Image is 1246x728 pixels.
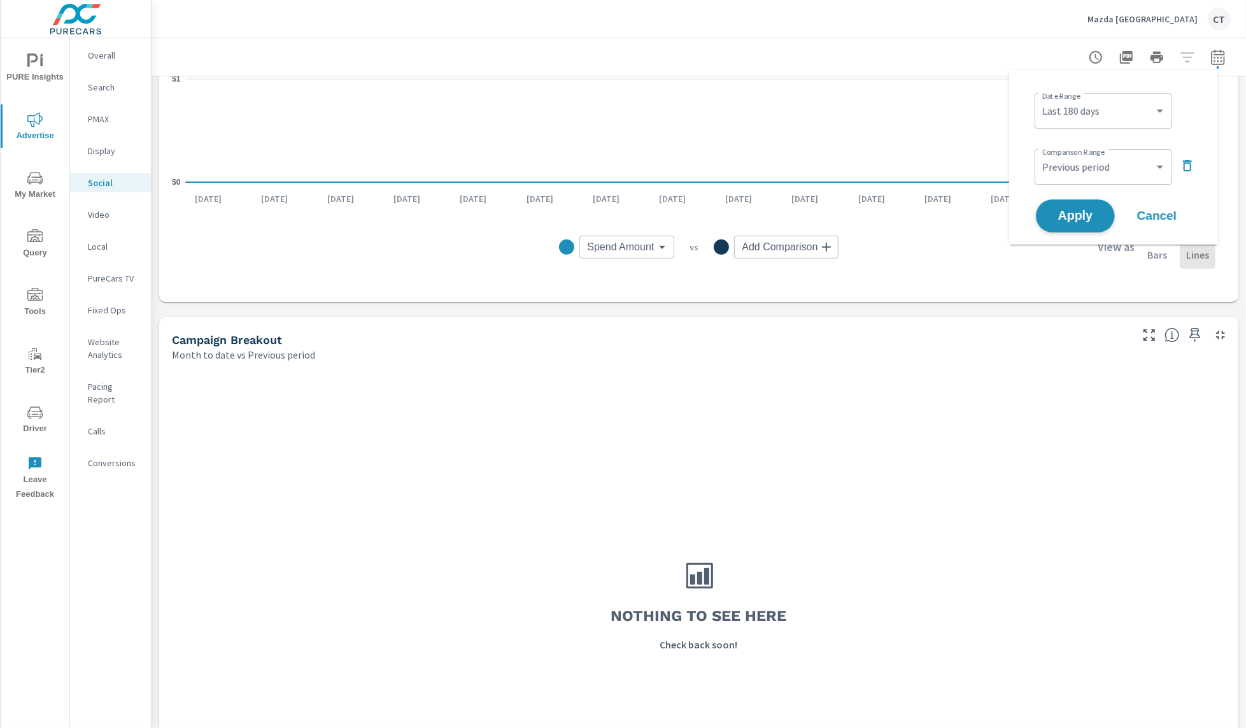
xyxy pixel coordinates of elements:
p: [DATE] [518,192,562,205]
h3: Nothing to see here [611,605,787,627]
div: Local [70,237,151,256]
p: [DATE] [318,192,363,205]
p: [DATE] [584,192,628,205]
span: PURE Insights [4,54,66,85]
p: vs [674,241,714,253]
span: Tools [4,288,66,319]
p: [DATE] [916,192,960,205]
text: $1 [172,75,181,83]
span: Driver [4,405,66,436]
p: Calls [88,425,141,438]
span: This is a summary of Social performance results by campaign. Each column can be sorted. [1165,327,1180,343]
div: Calls [70,422,151,441]
p: Pacing Report [88,380,141,406]
p: Lines [1186,247,1209,262]
text: $0 [172,178,181,187]
p: [DATE] [650,192,695,205]
p: Bars [1147,247,1167,262]
span: Query [4,229,66,261]
div: Spend Amount [579,236,674,259]
p: PMAX [88,113,141,125]
button: "Export Report to PDF" [1114,45,1139,70]
p: Month to date vs Previous period [172,347,315,362]
button: Minimize Widget [1210,325,1231,345]
p: Search [88,81,141,94]
p: [DATE] [849,192,894,205]
p: [DATE] [451,192,495,205]
p: [DATE] [186,192,230,205]
span: Add Comparison [742,241,818,253]
span: Cancel [1131,210,1182,222]
div: Overall [70,46,151,65]
p: [DATE] [385,192,429,205]
div: PureCars TV [70,269,151,288]
p: Video [88,208,141,221]
p: Fixed Ops [88,304,141,317]
button: Select Date Range [1205,45,1231,70]
h5: Campaign Breakout [172,333,282,346]
p: Display [88,145,141,157]
span: Apply [1049,210,1101,222]
p: Mazda [GEOGRAPHIC_DATA] [1087,13,1198,25]
div: Social [70,173,151,192]
p: Website Analytics [88,336,141,361]
div: Fixed Ops [70,301,151,320]
div: Conversions [70,453,151,473]
div: CT [1208,8,1231,31]
div: Video [70,205,151,224]
div: PMAX [70,110,151,129]
button: Cancel [1119,200,1195,232]
span: Advertise [4,112,66,143]
div: Add Comparison [734,236,838,259]
div: nav menu [1,38,69,507]
h6: View as [1098,241,1135,253]
div: Search [70,78,151,97]
div: Website Analytics [70,332,151,364]
p: Overall [88,49,141,62]
span: Save this to your personalized report [1185,325,1205,345]
p: Social [88,176,141,189]
p: PureCars TV [88,272,141,285]
p: Conversions [88,457,141,469]
p: [DATE] [716,192,761,205]
p: Local [88,240,141,253]
span: Spend Amount [587,241,654,253]
p: [DATE] [783,192,828,205]
p: [DATE] [252,192,297,205]
button: Apply [1036,199,1115,232]
span: My Market [4,171,66,202]
p: Check back soon! [660,637,738,652]
button: Make Fullscreen [1139,325,1159,345]
button: Print Report [1144,45,1170,70]
span: Tier2 [4,346,66,378]
span: Leave Feedback [4,456,66,502]
div: Pacing Report [70,377,151,409]
div: Display [70,141,151,161]
p: [DATE] [982,192,1026,205]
